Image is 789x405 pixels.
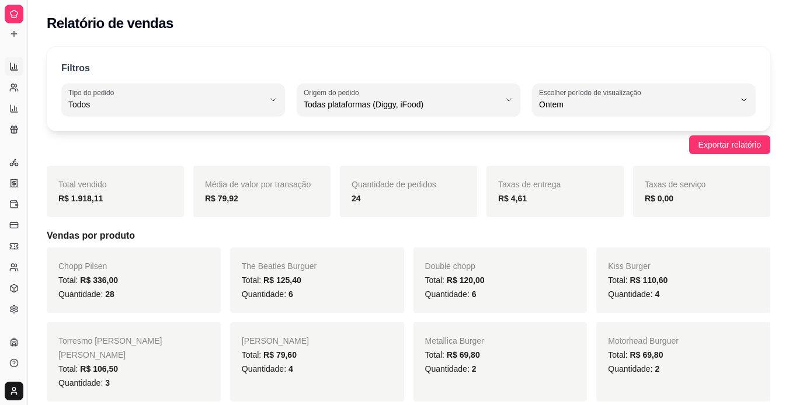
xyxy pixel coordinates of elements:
[472,289,477,299] span: 6
[425,261,475,271] span: Double chopp
[608,261,650,271] span: Kiss Burger
[242,289,293,299] span: Quantidade:
[608,350,663,359] span: Total:
[68,99,264,110] span: Todos
[58,364,118,373] span: Total:
[61,61,90,75] p: Filtros
[498,194,527,203] strong: R$ 4,61
[698,138,761,151] span: Exportar relatório
[58,194,103,203] strong: R$ 1.918,11
[608,336,679,345] span: Motorhead Burguer
[80,275,118,285] span: R$ 336,00
[68,88,118,97] label: Tipo do pedido
[61,83,285,116] button: Tipo do pedidoTodos
[205,194,238,203] strong: R$ 79,92
[352,194,361,203] strong: 24
[645,180,705,189] span: Taxas de serviço
[58,336,162,359] span: Torresmo [PERSON_NAME] [PERSON_NAME]
[425,289,477,299] span: Quantidade:
[105,289,114,299] span: 28
[425,336,484,345] span: Metallica Burger
[539,99,735,110] span: Ontem
[263,350,297,359] span: R$ 79,60
[289,289,293,299] span: 6
[689,135,770,154] button: Exportar relatório
[242,336,309,345] span: [PERSON_NAME]
[645,194,673,203] strong: R$ 0,00
[242,350,297,359] span: Total:
[608,364,659,373] span: Quantidade:
[655,364,659,373] span: 2
[498,180,561,189] span: Taxas de entrega
[80,364,118,373] span: R$ 106,50
[532,83,756,116] button: Escolher período de visualizaçãoOntem
[47,229,770,243] h5: Vendas por produto
[289,364,293,373] span: 4
[242,275,301,285] span: Total:
[58,180,107,189] span: Total vendido
[297,83,520,116] button: Origem do pedidoTodas plataformas (Diggy, iFood)
[608,275,668,285] span: Total:
[425,275,485,285] span: Total:
[304,99,499,110] span: Todas plataformas (Diggy, iFood)
[630,350,663,359] span: R$ 69,80
[58,275,118,285] span: Total:
[242,364,293,373] span: Quantidade:
[425,350,480,359] span: Total:
[447,275,485,285] span: R$ 120,00
[425,364,477,373] span: Quantidade:
[630,275,668,285] span: R$ 110,60
[205,180,311,189] span: Média de valor por transação
[447,350,480,359] span: R$ 69,80
[58,378,110,387] span: Quantidade:
[539,88,645,97] label: Escolher período de visualização
[352,180,436,189] span: Quantidade de pedidos
[105,378,110,387] span: 3
[304,88,363,97] label: Origem do pedido
[655,289,659,299] span: 4
[472,364,477,373] span: 2
[608,289,659,299] span: Quantidade:
[58,289,114,299] span: Quantidade:
[58,261,107,271] span: Chopp Pilsen
[47,14,173,33] h2: Relatório de vendas
[242,261,317,271] span: The Beatles Burguer
[263,275,301,285] span: R$ 125,40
